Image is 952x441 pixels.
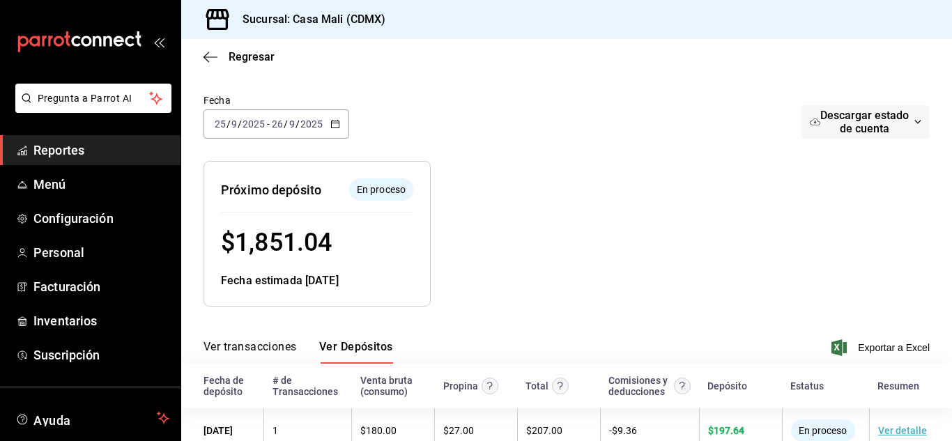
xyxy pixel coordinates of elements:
[204,95,349,105] label: Fecha
[295,118,300,130] span: /
[820,109,909,135] span: Descargar estado de cuenta
[33,141,169,160] span: Reportes
[707,380,747,392] div: Depósito
[33,209,169,228] span: Configuración
[319,340,393,364] button: Ver Depósitos
[289,118,295,130] input: --
[708,425,744,436] span: $ 197.64
[33,346,169,364] span: Suscripción
[38,91,150,106] span: Pregunta a Parrot AI
[360,375,427,397] div: Venta bruta (consumo)
[525,380,548,392] div: Total
[15,84,171,113] button: Pregunta a Parrot AI
[227,118,231,130] span: /
[272,375,344,397] div: # de Transacciones
[351,183,411,197] span: En proceso
[33,311,169,330] span: Inventarios
[300,118,323,130] input: ----
[526,425,562,436] span: $ 207.00
[204,375,256,397] div: Fecha de depósito
[33,410,151,426] span: Ayuda
[482,378,498,394] svg: Las propinas mostradas excluyen toda configuración de retención.
[360,425,397,436] span: $ 180.00
[231,118,238,130] input: --
[608,375,670,397] div: Comisiones y deducciones
[443,425,474,436] span: $ 27.00
[609,425,637,436] span: - $ 9.36
[229,50,275,63] span: Regresar
[33,277,169,296] span: Facturación
[674,378,691,394] svg: Contempla comisión de ventas y propinas, IVA, cancelaciones y devoluciones.
[221,228,332,257] span: $ 1,851.04
[349,178,413,201] div: El depósito aún no se ha enviado a tu cuenta bancaria.
[33,243,169,262] span: Personal
[552,378,569,394] svg: Este monto equivale al total de la venta más otros abonos antes de aplicar comisión e IVA.
[238,118,242,130] span: /
[443,380,478,392] div: Propina
[834,339,930,356] button: Exportar a Excel
[801,105,930,139] button: Descargar estado de cuenta
[153,36,164,47] button: open_drawer_menu
[204,340,393,364] div: navigation tabs
[878,425,927,436] a: Ver detalle
[271,118,284,130] input: --
[231,11,385,28] h3: Sucursal: Casa Mali (CDMX)
[284,118,288,130] span: /
[793,425,852,436] span: En proceso
[242,118,266,130] input: ----
[33,175,169,194] span: Menú
[877,380,919,392] div: Resumen
[221,180,321,199] div: Próximo depósito
[790,380,824,392] div: Estatus
[204,340,297,364] button: Ver transacciones
[214,118,227,130] input: --
[10,101,171,116] a: Pregunta a Parrot AI
[204,50,275,63] button: Regresar
[221,272,413,289] div: Fecha estimada [DATE]
[267,118,270,130] span: -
